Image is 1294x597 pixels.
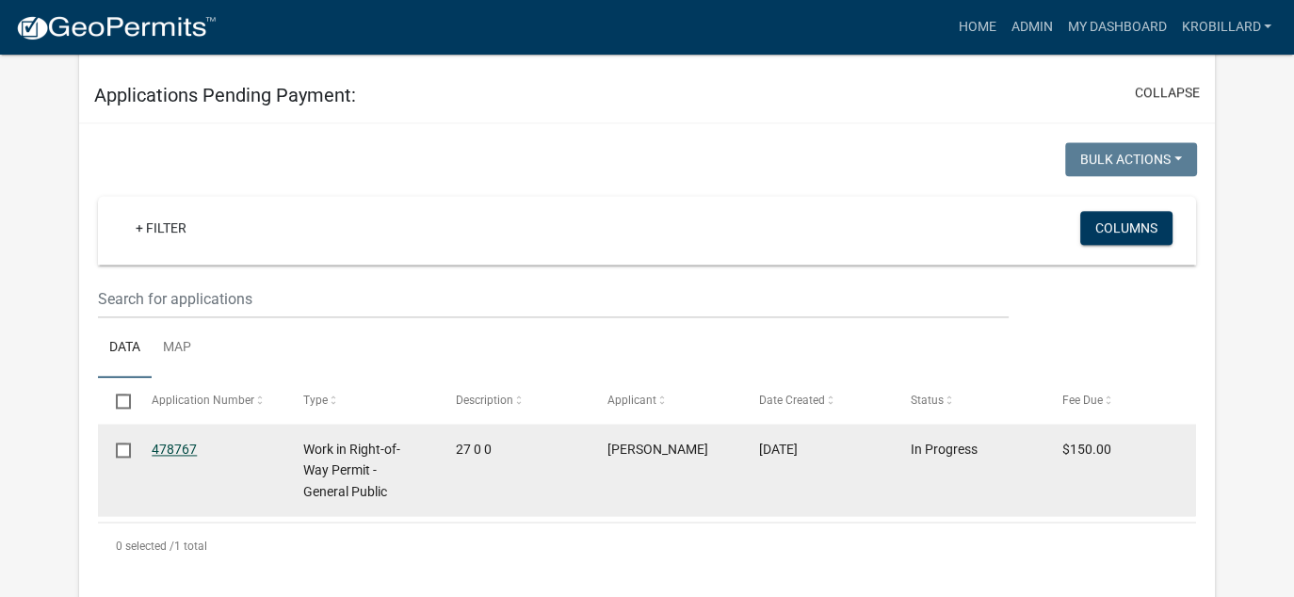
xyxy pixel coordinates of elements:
[1135,83,1200,103] button: collapse
[455,394,512,407] span: Description
[152,318,202,379] a: Map
[1062,394,1103,407] span: Fee Due
[893,378,1044,423] datatable-header-cell: Status
[116,540,174,553] span: 0 selected /
[1044,378,1196,423] datatable-header-cell: Fee Due
[911,394,944,407] span: Status
[1080,211,1173,245] button: Columns
[98,378,134,423] datatable-header-cell: Select
[1173,9,1279,45] a: krobillard
[1003,9,1059,45] a: Admin
[152,394,254,407] span: Application Number
[759,442,798,457] span: 09/15/2025
[98,280,1009,318] input: Search for applications
[1059,9,1173,45] a: My Dashboard
[98,523,1197,570] div: 1 total
[740,378,892,423] datatable-header-cell: Date Created
[79,123,1216,589] div: collapse
[950,9,1003,45] a: Home
[98,318,152,379] a: Data
[121,211,202,245] a: + Filter
[1062,442,1111,457] span: $150.00
[152,442,197,457] a: 478767
[303,442,400,500] span: Work in Right-of-Way Permit - General Public
[1065,142,1197,176] button: Bulk Actions
[589,378,740,423] datatable-header-cell: Applicant
[437,378,589,423] datatable-header-cell: Description
[759,394,825,407] span: Date Created
[455,442,491,457] span: 27 0 0
[607,394,656,407] span: Applicant
[607,442,708,457] span: Emmie Scheffler
[285,378,437,423] datatable-header-cell: Type
[303,394,328,407] span: Type
[134,378,285,423] datatable-header-cell: Application Number
[94,84,356,106] h5: Applications Pending Payment:
[911,442,978,457] span: In Progress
